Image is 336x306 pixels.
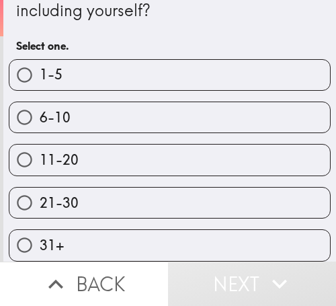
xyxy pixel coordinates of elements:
[9,230,330,260] button: 31+
[9,188,330,218] button: 21-30
[16,38,323,53] h6: Select one.
[40,194,79,213] span: 21-30
[9,60,330,90] button: 1-5
[40,151,79,169] span: 11-20
[9,102,330,132] button: 6-10
[40,65,62,84] span: 1-5
[9,145,330,175] button: 11-20
[40,108,71,127] span: 6-10
[168,262,336,306] button: Next
[40,236,64,255] span: 31+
